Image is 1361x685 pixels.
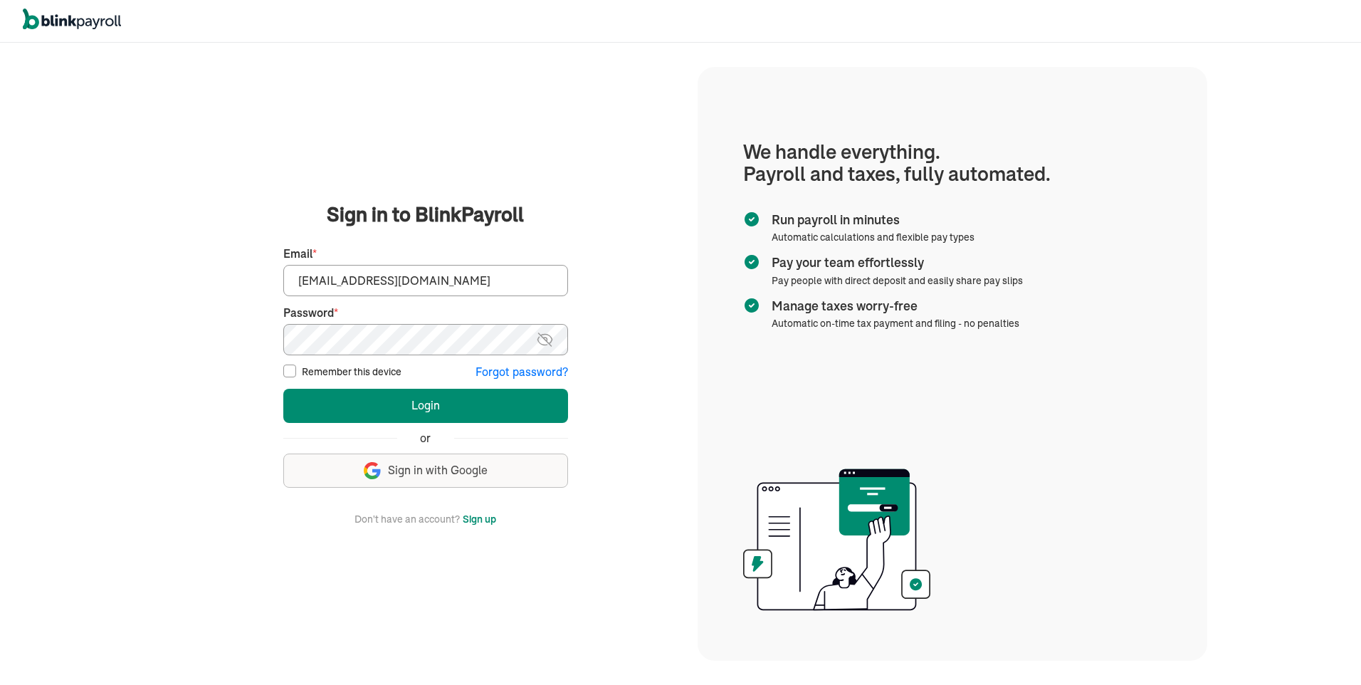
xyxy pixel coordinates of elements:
button: Login [283,389,568,423]
span: Manage taxes worry-free [772,297,1014,315]
iframe: Chat Widget [1124,531,1361,685]
label: Password [283,305,568,321]
h1: We handle everything. Payroll and taxes, fully automated. [743,141,1162,185]
label: Email [283,246,568,262]
span: Automatic on-time tax payment and filing - no penalties [772,317,1019,330]
img: logo [23,9,121,30]
span: Sign in with Google [388,462,488,479]
button: Forgot password? [475,364,568,380]
label: Remember this device [302,365,401,379]
button: Sign in with Google [283,454,568,488]
span: Don't have an account? [354,511,460,528]
span: Automatic calculations and flexible pay types [772,231,974,244]
span: Run payroll in minutes [772,211,969,229]
img: google [364,462,381,479]
input: Your email address [283,265,568,296]
span: Pay people with direct deposit and easily share pay slips [772,274,1023,287]
span: or [420,430,431,446]
img: eye [536,331,554,348]
img: checkmark [743,211,760,228]
img: checkmark [743,297,760,314]
img: illustration [743,464,930,615]
button: Sign up [463,511,496,528]
img: checkmark [743,253,760,271]
span: Sign in to BlinkPayroll [327,200,524,229]
span: Pay your team effortlessly [772,253,1017,272]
